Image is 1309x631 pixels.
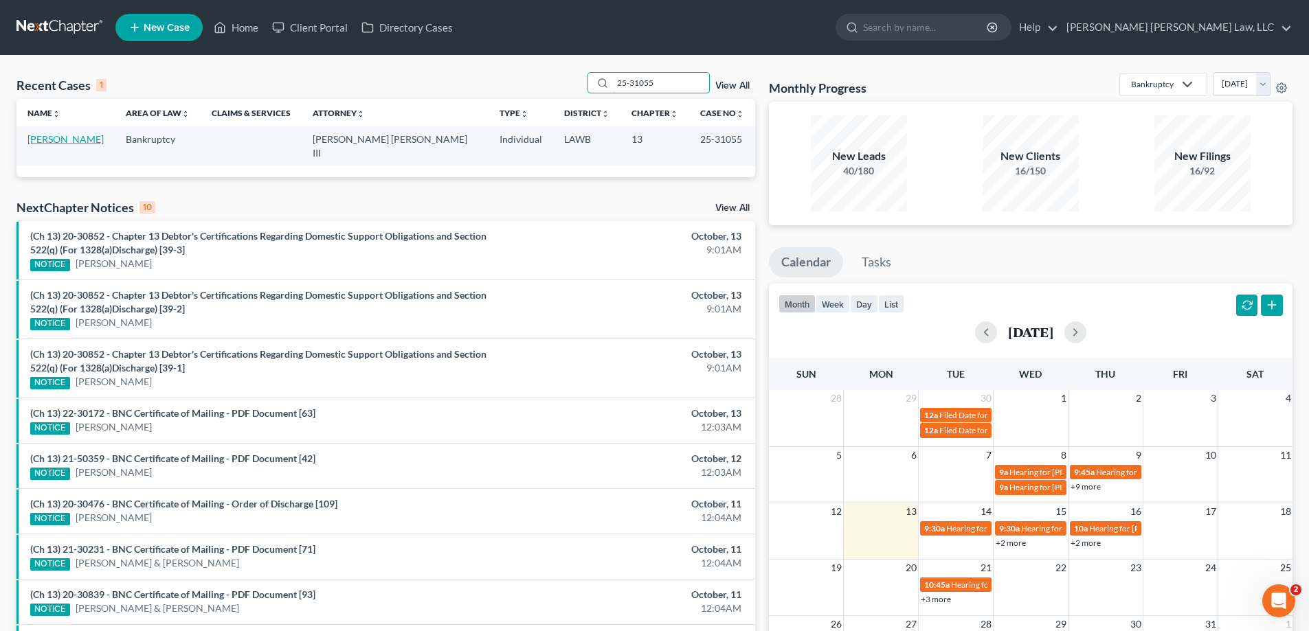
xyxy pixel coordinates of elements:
a: Directory Cases [355,15,460,40]
div: October, 13 [513,347,741,361]
span: 12 [829,503,843,520]
i: unfold_more [357,110,365,118]
a: Case Nounfold_more [700,108,744,118]
span: 3 [1209,390,1218,406]
span: 10a [1074,523,1088,534]
div: NOTICE [30,259,70,271]
div: October, 11 [513,588,741,601]
th: Claims & Services [201,99,302,126]
h2: [DATE] [1008,325,1053,339]
a: Chapterunfold_more [631,108,678,118]
div: October, 13 [513,288,741,302]
div: Recent Cases [16,77,107,93]
span: Hearing for [US_STATE] Safety Association of Timbermen - Self I [1021,523,1247,534]
div: NOTICE [30,513,70,525]
div: 9:01AM [513,243,741,257]
td: 25-31055 [689,126,755,165]
i: unfold_more [670,110,678,118]
div: October, 11 [513,497,741,511]
span: 30 [979,390,993,406]
span: Thu [1095,368,1115,380]
span: 18 [1279,503,1293,520]
span: Hearing for [PERSON_NAME] [1089,523,1196,534]
a: (Ch 13) 20-30852 - Chapter 13 Debtor's Certifications Regarding Domestic Support Obligations and ... [30,348,486,374]
div: October, 13 [513,406,741,420]
span: 10:45a [924,580,950,590]
a: Typeunfold_more [500,108,528,118]
div: NOTICE [30,422,70,435]
a: [PERSON_NAME] & [PERSON_NAME] [76,556,239,570]
span: 1 [1060,390,1068,406]
a: [PERSON_NAME] [76,375,152,389]
div: 1 [96,79,107,91]
span: 19 [829,560,843,576]
span: 9a [999,482,1008,492]
span: 7 [985,447,993,463]
span: 4 [1284,390,1293,406]
span: 25 [1279,560,1293,576]
a: (Ch 13) 20-30476 - BNC Certificate of Mailing - Order of Discharge [109] [30,498,337,509]
div: New Filings [1154,148,1251,164]
span: 9a [999,467,1008,477]
a: Client Portal [265,15,355,40]
a: View All [715,203,750,213]
a: Area of Lawunfold_more [126,108,190,118]
i: unfold_more [520,110,528,118]
span: Filed Date for [PERSON_NAME] [939,425,1054,435]
td: LAWB [553,126,620,165]
td: [PERSON_NAME] [PERSON_NAME] III [302,126,489,165]
span: Sun [796,368,816,380]
span: 10 [1204,447,1218,463]
a: View All [715,81,750,91]
span: 14 [979,503,993,520]
a: (Ch 13) 20-30839 - BNC Certificate of Mailing - PDF Document [93] [30,588,315,600]
a: [PERSON_NAME] [76,316,152,330]
span: 12a [924,410,938,420]
a: [PERSON_NAME] [PERSON_NAME] Law, LLC [1060,15,1292,40]
span: Hearing for [PERSON_NAME] [1096,467,1203,477]
span: 20 [904,560,918,576]
a: (Ch 13) 22-30172 - BNC Certificate of Mailing - PDF Document [63] [30,407,315,419]
i: unfold_more [601,110,609,118]
span: 22 [1054,560,1068,576]
i: unfold_more [181,110,190,118]
div: NextChapter Notices [16,199,155,216]
span: 6 [910,447,918,463]
a: [PERSON_NAME] [76,257,152,271]
div: 12:04AM [513,556,741,570]
iframe: Intercom live chat [1262,584,1295,617]
button: day [850,295,878,313]
a: Districtunfold_more [564,108,609,118]
span: 21 [979,560,993,576]
div: NOTICE [30,318,70,330]
a: Attorneyunfold_more [313,108,365,118]
span: 2 [1134,390,1143,406]
input: Search by name... [863,14,989,40]
button: month [779,295,816,313]
td: Bankruptcy [115,126,201,165]
span: 16 [1129,503,1143,520]
span: Mon [869,368,893,380]
div: NOTICE [30,377,70,389]
a: +3 more [921,594,951,604]
span: Wed [1019,368,1042,380]
div: 9:01AM [513,361,741,375]
div: October, 11 [513,542,741,556]
span: Hearing for [PERSON_NAME] [1009,467,1117,477]
span: 24 [1204,560,1218,576]
a: [PERSON_NAME] [76,420,152,434]
span: 9:45a [1074,467,1095,477]
a: +9 more [1071,481,1101,492]
span: 9 [1134,447,1143,463]
div: October, 13 [513,229,741,243]
h3: Monthly Progress [769,80,866,96]
td: Individual [489,126,553,165]
div: 12:04AM [513,511,741,525]
div: 12:03AM [513,420,741,434]
span: Hearing for [US_STATE] Safety Association of Timbermen - Self I [946,523,1172,534]
a: +2 more [996,538,1026,548]
span: 5 [835,447,843,463]
button: list [878,295,904,313]
span: 17 [1204,503,1218,520]
span: Hearing for [PERSON_NAME] [1009,482,1117,492]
